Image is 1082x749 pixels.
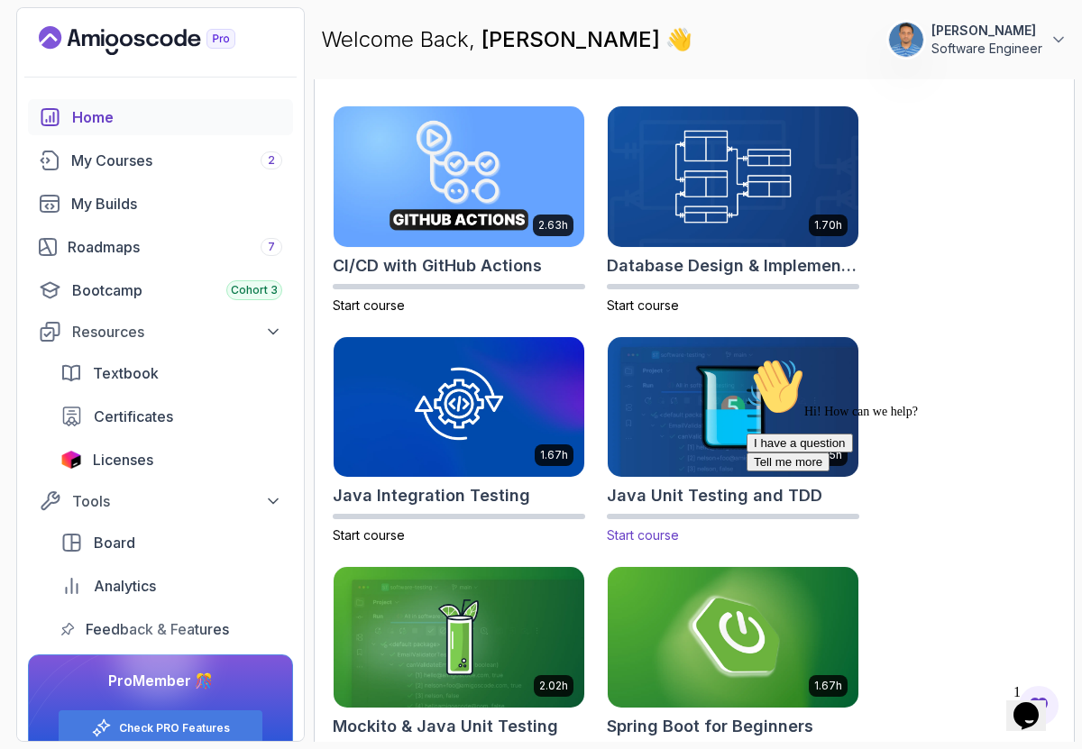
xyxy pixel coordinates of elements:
h2: Spring Boot for Beginners [607,714,813,739]
img: CI/CD with GitHub Actions card [334,106,584,247]
button: Check PRO Features [58,709,263,746]
a: analytics [50,568,293,604]
div: My Courses [71,150,282,171]
img: user profile image [889,23,923,57]
div: Roadmaps [68,236,282,258]
span: Board [94,532,135,553]
h2: Database Design & Implementation [607,253,859,279]
button: user profile image[PERSON_NAME]Software Engineer [888,22,1068,58]
span: 👋 [665,25,692,54]
div: 👋Hi! How can we help?I have a questionTell me more [7,7,332,121]
div: Tools [72,490,282,512]
p: 1.70h [814,218,842,233]
img: Java Unit Testing and TDD card [601,333,865,480]
span: Certificates [94,406,173,427]
a: certificates [50,398,293,434]
a: home [28,99,293,135]
button: Resources [28,315,293,348]
button: Tell me more [7,102,90,121]
span: Start course [333,527,405,543]
a: CI/CD with GitHub Actions card2.63hCI/CD with GitHub ActionsStart course [333,105,585,315]
h2: Java Unit Testing and TDD [607,483,822,508]
span: Feedback & Features [86,618,229,640]
p: 1.67h [540,448,568,462]
a: builds [28,186,293,222]
p: 2.63h [538,218,568,233]
span: Licenses [93,449,153,470]
p: 2.02h [539,679,568,693]
span: Start course [333,297,405,313]
a: licenses [50,442,293,478]
a: textbook [50,355,293,391]
a: roadmaps [28,229,293,265]
div: My Builds [71,193,282,215]
span: Start course [607,297,679,313]
img: Database Design & Implementation card [608,106,858,247]
img: Java Integration Testing card [334,337,584,478]
img: Spring Boot for Beginners card [608,567,858,708]
p: Software Engineer [931,40,1042,58]
span: Hi! How can we help? [7,54,179,68]
a: Java Unit Testing and TDD card2.75hJava Unit Testing and TDDStart course [607,336,859,545]
p: [PERSON_NAME] [931,22,1042,40]
iframe: chat widget [739,351,1064,668]
span: 2 [268,153,275,168]
p: 1.67h [814,679,842,693]
a: Check PRO Features [119,721,230,735]
span: Start course [607,527,679,543]
img: Mockito & Java Unit Testing card [334,567,584,708]
a: board [50,525,293,561]
div: Bootcamp [72,279,282,301]
a: Landing page [39,26,277,55]
h2: CI/CD with GitHub Actions [333,253,542,279]
h2: Mockito & Java Unit Testing [333,714,558,739]
img: jetbrains icon [60,451,82,469]
button: Tools [28,485,293,517]
iframe: chat widget [1006,677,1064,731]
p: Welcome Back, [321,25,692,54]
a: feedback [50,611,293,647]
a: Java Integration Testing card1.67hJava Integration TestingStart course [333,336,585,545]
div: Resources [72,321,282,343]
a: courses [28,142,293,178]
span: Cohort 3 [231,283,278,297]
span: [PERSON_NAME] [481,26,665,52]
span: 7 [268,240,275,254]
a: bootcamp [28,272,293,308]
h2: Java Integration Testing [333,483,530,508]
button: I have a question [7,83,114,102]
img: :wave: [7,7,65,65]
span: Textbook [93,362,159,384]
a: Database Design & Implementation card1.70hDatabase Design & ImplementationStart course [607,105,859,315]
span: Analytics [94,575,156,597]
div: Home [72,106,282,128]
